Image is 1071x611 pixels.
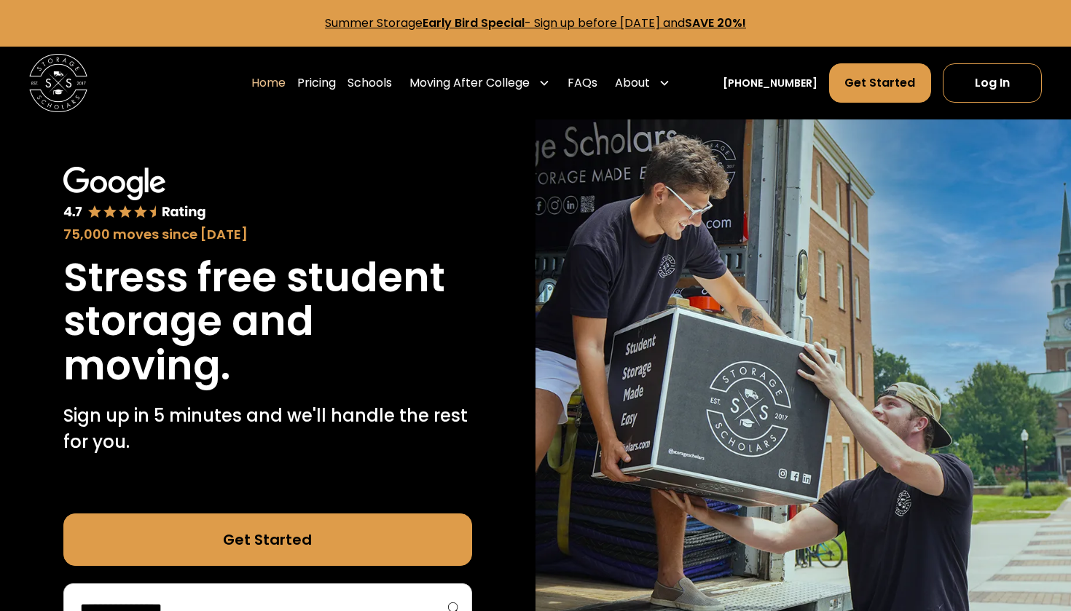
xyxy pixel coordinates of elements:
div: Moving After College [404,63,556,103]
div: About [609,63,676,103]
a: Pricing [297,63,336,103]
div: 75,000 moves since [DATE] [63,224,472,244]
a: Schools [348,63,392,103]
img: Google 4.7 star rating [63,167,207,221]
a: Summer StorageEarly Bird Special- Sign up before [DATE] andSAVE 20%! [325,15,746,31]
img: Storage Scholars main logo [29,54,87,112]
a: FAQs [568,63,597,103]
strong: Early Bird Special [423,15,525,31]
a: [PHONE_NUMBER] [723,76,817,91]
div: About [615,74,650,92]
a: Home [251,63,286,103]
h1: Stress free student storage and moving. [63,256,472,388]
a: Log In [943,63,1042,103]
a: Get Started [829,63,930,103]
a: home [29,54,87,112]
a: Get Started [63,513,472,566]
div: Moving After College [409,74,530,92]
p: Sign up in 5 minutes and we'll handle the rest for you. [63,403,472,455]
strong: SAVE 20%! [685,15,746,31]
